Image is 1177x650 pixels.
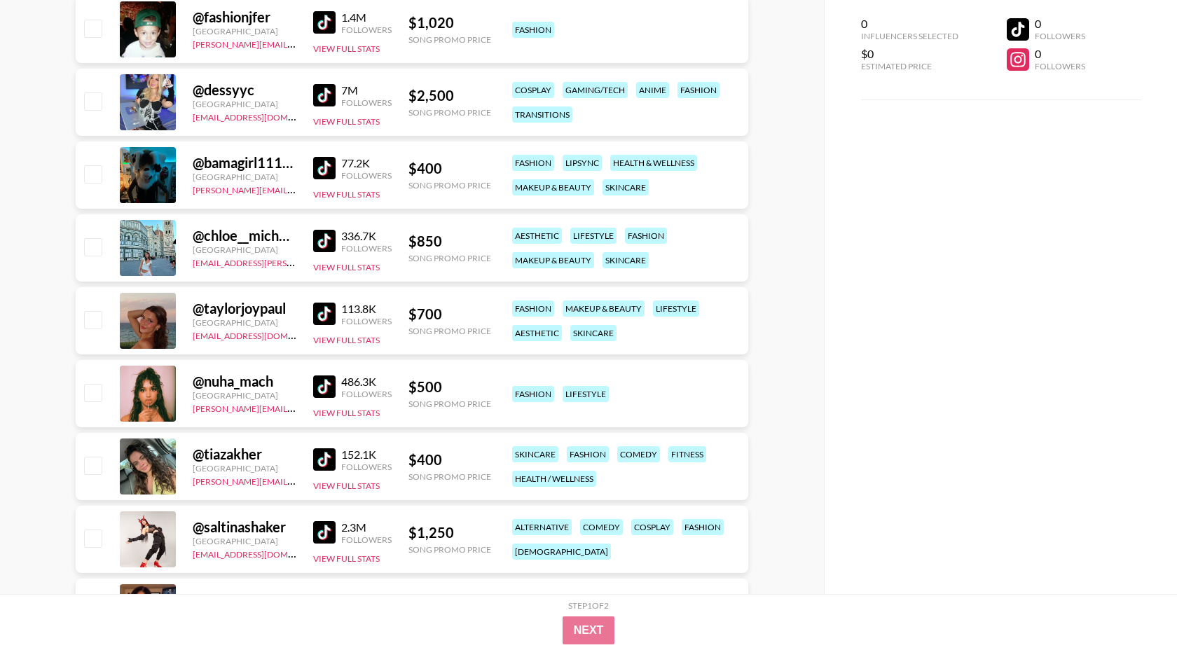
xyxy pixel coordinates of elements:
div: 2.3M [341,520,392,534]
div: alternative [512,519,572,535]
div: $ 850 [408,233,491,250]
div: fashion [677,82,720,98]
div: [GEOGRAPHIC_DATA] [193,26,296,36]
div: 151.7K [341,593,392,607]
div: aesthetic [512,325,562,341]
div: transitions [512,106,572,123]
div: Estimated Price [861,61,958,71]
img: TikTok [313,11,336,34]
div: lifestyle [563,386,609,402]
div: $ 400 [408,160,491,177]
div: $ 400 [408,451,491,469]
div: $0 [861,47,958,61]
div: Song Promo Price [408,253,491,263]
div: 7M [341,83,392,97]
img: TikTok [313,84,336,106]
a: [PERSON_NAME][EMAIL_ADDRESS][PERSON_NAME][DOMAIN_NAME] [193,182,467,195]
div: Influencers Selected [861,31,958,41]
div: [GEOGRAPHIC_DATA] [193,244,296,255]
a: [PERSON_NAME][EMAIL_ADDRESS][PERSON_NAME][DOMAIN_NAME] [193,473,467,487]
div: @ flo.jngg [193,591,296,609]
div: @ taylorjoypaul [193,300,296,317]
div: fashion [512,300,554,317]
div: lipsync [563,155,602,171]
button: View Full Stats [313,335,380,345]
div: cosplay [631,519,673,535]
div: [GEOGRAPHIC_DATA] [193,463,296,473]
a: [EMAIL_ADDRESS][DOMAIN_NAME] [193,109,333,123]
div: makeup & beauty [512,179,594,195]
div: fashion [512,386,554,402]
div: Song Promo Price [408,399,491,409]
button: View Full Stats [313,43,380,54]
div: Followers [1035,31,1085,41]
button: Next [563,616,615,644]
div: fashion [512,22,554,38]
a: [EMAIL_ADDRESS][DOMAIN_NAME] [193,546,333,560]
a: [EMAIL_ADDRESS][PERSON_NAME][DOMAIN_NAME] [193,255,400,268]
div: Followers [341,534,392,545]
div: [GEOGRAPHIC_DATA] [193,390,296,401]
div: skincare [570,325,617,341]
button: View Full Stats [313,553,380,564]
div: lifestyle [570,228,617,244]
div: @ bamagirl11111 [193,154,296,172]
div: makeup & beauty [563,300,645,317]
div: $ 700 [408,305,491,323]
div: Followers [341,389,392,399]
div: @ chloe__michelle [193,227,296,244]
div: @ fashionjfer [193,8,296,26]
div: $ 1,250 [408,524,491,541]
div: [GEOGRAPHIC_DATA] [193,99,296,109]
img: TikTok [313,230,336,252]
div: Followers [341,243,392,254]
div: @ saltinashaker [193,518,296,536]
div: health & wellness [610,155,697,171]
div: skincare [603,252,649,268]
div: fashion [567,446,609,462]
div: Step 1 of 2 [568,600,609,611]
div: gaming/tech [563,82,628,98]
div: fashion [625,228,667,244]
div: @ tiazakher [193,445,296,463]
a: [PERSON_NAME][EMAIL_ADDRESS][PERSON_NAME][DOMAIN_NAME] [193,36,467,50]
button: View Full Stats [313,262,380,272]
div: 336.7K [341,229,392,243]
div: comedy [617,446,660,462]
div: Followers [341,316,392,326]
button: View Full Stats [313,480,380,491]
div: Followers [341,97,392,108]
img: TikTok [313,303,336,325]
div: 1.4M [341,11,392,25]
div: Song Promo Price [408,180,491,191]
div: [DEMOGRAPHIC_DATA] [512,544,611,560]
iframe: Drift Widget Chat Controller [1107,580,1160,633]
a: [EMAIL_ADDRESS][DOMAIN_NAME] [193,328,333,341]
div: @ dessyyc [193,81,296,99]
div: Song Promo Price [408,326,491,336]
img: TikTok [313,448,336,471]
div: lifestyle [653,300,699,317]
img: TikTok [313,157,336,179]
div: fitness [668,446,706,462]
div: Song Promo Price [408,544,491,555]
div: $ 1,020 [408,14,491,32]
div: Followers [341,25,392,35]
div: $ 2,500 [408,87,491,104]
div: 0 [861,17,958,31]
div: skincare [603,179,649,195]
div: Followers [341,170,392,181]
div: 113.8K [341,302,392,316]
a: [PERSON_NAME][EMAIL_ADDRESS][DOMAIN_NAME] [193,401,400,414]
div: Song Promo Price [408,107,491,118]
div: skincare [512,446,558,462]
div: anime [636,82,669,98]
div: [GEOGRAPHIC_DATA] [193,536,296,546]
div: cosplay [512,82,554,98]
div: fashion [682,519,724,535]
div: 0 [1035,47,1085,61]
div: 77.2K [341,156,392,170]
div: [GEOGRAPHIC_DATA] [193,317,296,328]
img: TikTok [313,521,336,544]
div: makeup & beauty [512,252,594,268]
